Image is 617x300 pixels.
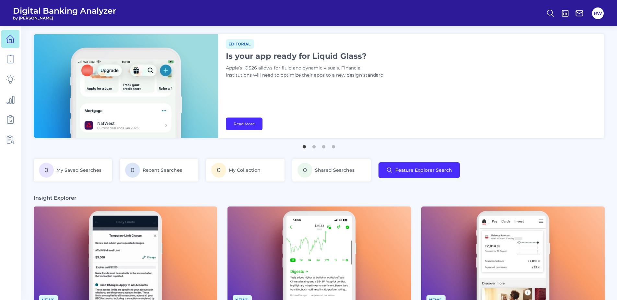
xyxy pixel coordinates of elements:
a: Editorial [226,41,254,47]
span: by [PERSON_NAME] [13,16,116,20]
a: 0Shared Searches [292,159,371,181]
span: 0 [211,163,226,178]
span: Recent Searches [143,167,182,173]
button: 3 [320,142,327,148]
button: 4 [330,142,337,148]
button: RW [592,7,604,19]
button: 2 [311,142,317,148]
h3: Insight Explorer [34,194,76,201]
span: Feature Explorer Search [395,168,452,173]
a: Read More [226,118,262,130]
img: bannerImg [34,34,218,138]
span: 0 [125,163,140,178]
span: Editorial [226,39,254,49]
p: Apple’s iOS26 allows for fluid and dynamic visuals. Financial institutions will need to optimize ... [226,65,388,79]
span: 0 [39,163,54,178]
span: Shared Searches [315,167,355,173]
button: Feature Explorer Search [378,162,460,178]
span: 0 [297,163,312,178]
a: 0My Collection [206,159,285,181]
a: 0Recent Searches [120,159,198,181]
span: Digital Banking Analyzer [13,6,116,16]
h1: Is your app ready for Liquid Glass? [226,51,388,61]
a: 0My Saved Searches [34,159,112,181]
button: 1 [301,142,308,148]
span: My Saved Searches [56,167,101,173]
span: My Collection [229,167,261,173]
